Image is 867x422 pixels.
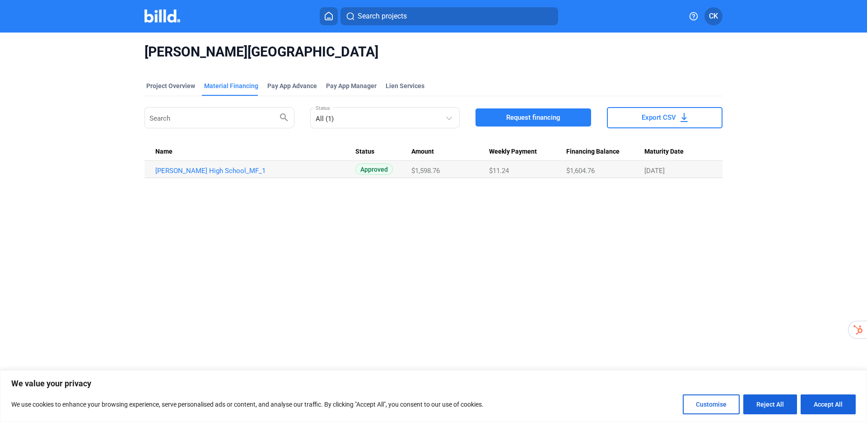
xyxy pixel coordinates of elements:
[267,81,317,90] div: Pay App Advance
[144,43,722,61] span: [PERSON_NAME][GEOGRAPHIC_DATA]
[155,148,355,156] div: Name
[489,148,537,156] span: Weekly Payment
[340,7,558,25] button: Search projects
[704,7,722,25] button: CK
[355,148,412,156] div: Status
[204,81,258,90] div: Material Financing
[801,394,856,414] button: Accept All
[644,167,665,175] span: [DATE]
[566,167,595,175] span: $1,604.76
[642,113,676,122] span: Export CSV
[607,107,722,128] button: Export CSV
[506,113,560,122] span: Request financing
[358,11,407,22] span: Search projects
[386,81,424,90] div: Lien Services
[683,394,740,414] button: Customise
[489,148,567,156] div: Weekly Payment
[709,11,718,22] span: CK
[644,148,712,156] div: Maturity Date
[279,112,289,122] mat-icon: search
[566,148,644,156] div: Financing Balance
[155,167,355,175] a: [PERSON_NAME] High School_MF_1
[743,394,797,414] button: Reject All
[411,148,434,156] span: Amount
[146,81,195,90] div: Project Overview
[411,148,489,156] div: Amount
[355,148,374,156] span: Status
[144,9,180,23] img: Billd Company Logo
[566,148,620,156] span: Financing Balance
[11,399,484,410] p: We use cookies to enhance your browsing experience, serve personalised ads or content, and analys...
[355,164,393,175] span: Approved
[489,167,509,175] span: $11.24
[644,148,684,156] span: Maturity Date
[155,148,172,156] span: Name
[316,115,334,123] mat-select-trigger: All (1)
[11,378,856,389] p: We value your privacy
[326,81,377,90] span: Pay App Manager
[411,167,440,175] span: $1,598.76
[475,108,591,127] button: Request financing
